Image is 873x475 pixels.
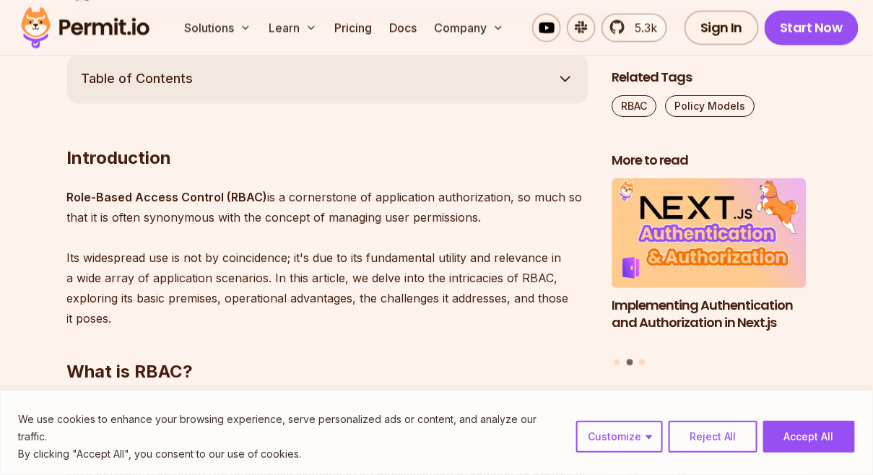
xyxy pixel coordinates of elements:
[614,359,620,365] button: Go to slide 1
[67,187,588,328] p: is a cornerstone of application authorization, so much so that it is often synonymous with the co...
[601,13,667,42] a: 5.3k
[383,13,422,42] a: Docs
[612,297,807,333] h3: Implementing Authentication and Authorization in Next.js
[612,179,807,351] a: Implementing Authentication and Authorization in Next.jsImplementing Authentication and Authoriza...
[67,190,268,204] strong: Role-Based Access Control (RBAC)
[612,179,807,351] li: 2 of 3
[67,147,172,168] strong: Introduction
[178,13,257,42] button: Solutions
[82,69,194,89] span: Table of Contents
[18,411,565,445] p: We use cookies to enhance your browsing experience, serve personalized ads or content, and analyz...
[612,179,807,289] img: Implementing Authentication and Authorization in Next.js
[639,359,645,365] button: Go to slide 3
[14,3,156,52] img: Permit logo
[576,421,663,453] button: Customize
[626,359,633,366] button: Go to slide 2
[428,13,510,42] button: Company
[765,10,859,45] a: Start Now
[18,445,565,463] p: By clicking "Accept All", you consent to our use of cookies.
[612,179,807,368] div: Posts
[612,152,807,170] h2: More to read
[329,13,378,42] a: Pricing
[665,96,755,118] a: Policy Models
[67,54,588,103] button: Table of Contents
[263,13,323,42] button: Learn
[626,19,657,36] span: 5.3k
[685,10,759,45] a: Sign In
[669,421,757,453] button: Reject All
[67,361,194,382] strong: What is RBAC?
[612,69,807,87] h2: Related Tags
[763,421,855,453] button: Accept All
[612,96,656,118] a: RBAC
